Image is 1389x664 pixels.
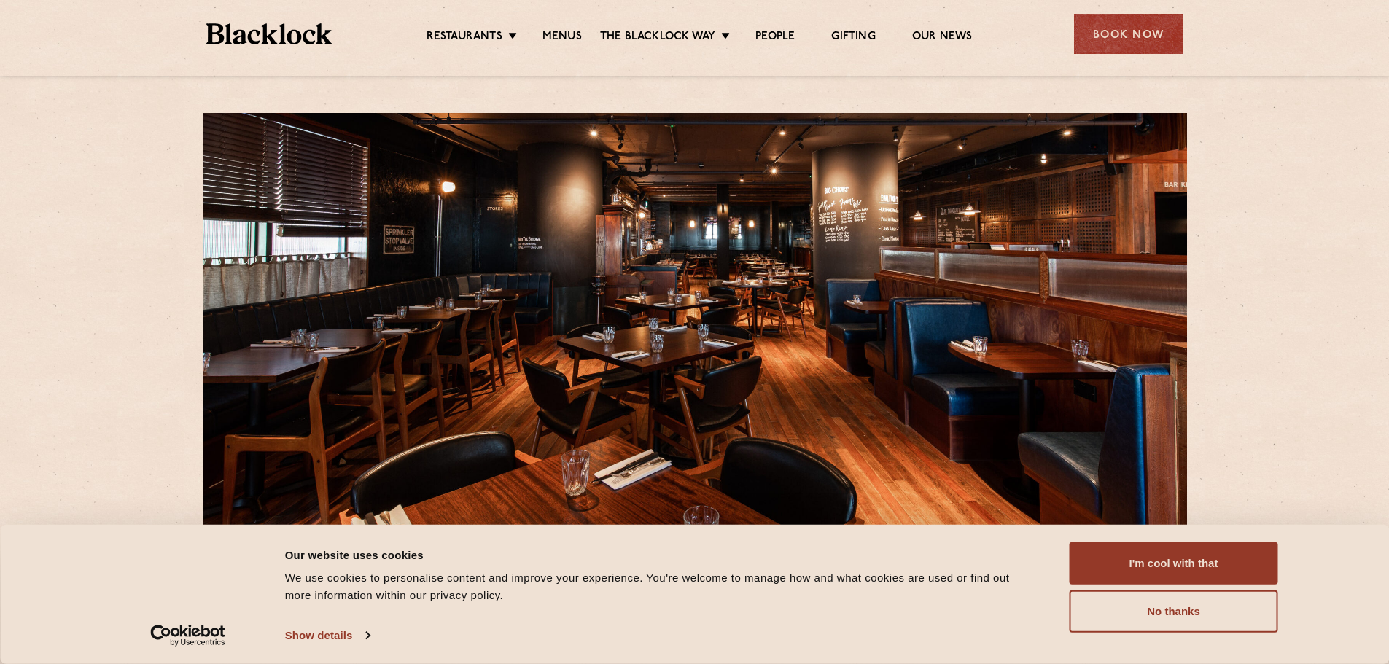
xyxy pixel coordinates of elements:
[285,625,370,647] a: Show details
[542,30,582,46] a: Menus
[912,30,973,46] a: Our News
[285,569,1037,604] div: We use cookies to personalise content and improve your experience. You're welcome to manage how a...
[600,30,715,46] a: The Blacklock Way
[831,30,875,46] a: Gifting
[1070,542,1278,585] button: I'm cool with that
[427,30,502,46] a: Restaurants
[206,23,332,44] img: BL_Textured_Logo-footer-cropped.svg
[1074,14,1183,54] div: Book Now
[285,546,1037,563] div: Our website uses cookies
[124,625,252,647] a: Usercentrics Cookiebot - opens in a new window
[755,30,795,46] a: People
[1070,590,1278,633] button: No thanks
